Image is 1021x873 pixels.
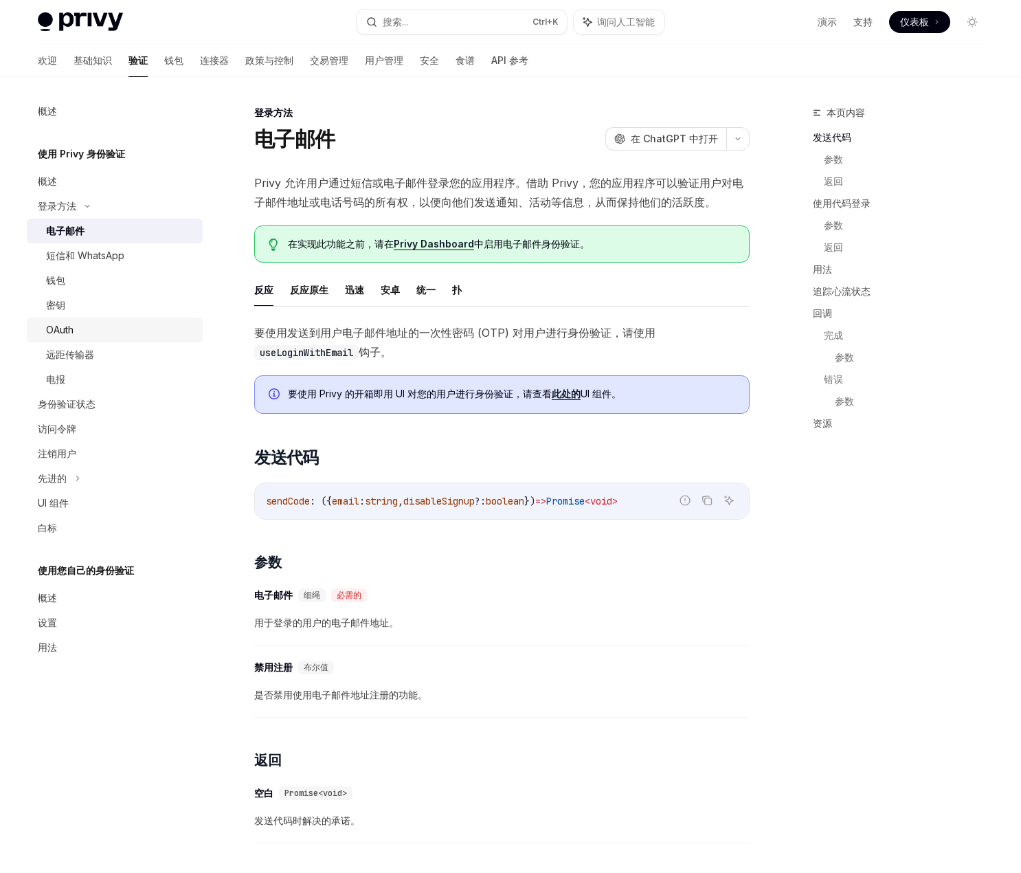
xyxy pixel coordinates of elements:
[365,54,403,66] font: 用户管理
[38,398,96,410] font: 身份验证状态
[359,345,392,359] font: 钩子。
[38,105,57,117] font: 概述
[27,392,203,417] a: 身份验证状态
[365,44,403,77] a: 用户管理
[889,11,950,33] a: 仪表板
[824,148,994,170] a: 参数
[824,241,843,253] font: 返回
[164,54,183,66] font: 钱包
[254,617,399,628] font: 用于登录的用户的电子邮件地址。
[38,423,76,434] font: 访问令牌
[46,274,65,286] font: 钱包
[38,617,57,628] font: 设置
[254,589,293,601] font: 电子邮件
[813,263,832,275] font: 用法
[304,662,328,673] font: 布尔值
[27,367,203,392] a: 电报
[818,15,837,29] a: 演示
[357,10,567,34] button: 搜索...Ctrl+K
[853,16,873,27] font: 支持
[337,590,361,601] font: 必需的
[535,495,546,507] span: =>
[824,153,843,165] font: 参数
[27,219,203,243] a: 电子邮件
[284,788,347,799] font: Promise<void>
[698,491,716,509] button: 复制代码块中的内容
[585,495,590,507] span: <
[416,274,436,306] button: 统一
[254,554,281,571] font: 参数
[304,590,320,601] font: 细绳
[574,10,664,34] button: 询问人工智能
[383,16,408,27] font: 搜索...
[605,127,726,151] button: 在 ChatGPT 中打开
[813,126,994,148] a: 发送代码
[310,44,348,77] a: 交易管理
[290,274,328,306] button: 反应原生
[547,16,559,27] font: +K
[420,54,439,66] font: 安全
[835,351,854,363] font: 参数
[266,495,310,507] span: sendCode
[27,243,203,268] a: 短信和 WhatsApp
[254,107,293,118] font: 登录方法
[254,284,273,296] font: 反应
[491,44,528,77] a: API 参考
[27,342,203,367] a: 远距传输器
[813,285,871,297] font: 追踪心流状态
[245,44,293,77] a: 政策与控制
[456,54,475,66] font: 食谱
[420,44,439,77] a: 安全
[813,131,851,143] font: 发送代码
[824,368,994,390] a: 错误
[552,388,581,399] font: 此处的
[853,15,873,29] a: 支持
[27,441,203,466] a: 注销用户
[27,268,203,293] a: 钱包
[398,495,403,507] span: ,
[38,54,57,66] font: 欢迎
[835,395,854,407] font: 参数
[900,16,929,27] font: 仪表板
[813,280,994,302] a: 追踪心流状态
[631,133,718,144] font: 在 ChatGPT 中打开
[27,610,203,635] a: 设置
[824,329,843,341] font: 完成
[254,326,655,340] font: 要使用发送到用户电子邮件地址的一次性密码 (OTP) 对用户进行身份验证，请使用
[38,175,57,187] font: 概述
[813,417,832,429] font: 资源
[200,44,229,77] a: 连接器
[486,495,524,507] span: boolean
[452,274,462,306] button: 扑
[813,412,994,434] a: 资源
[288,238,394,250] font: 在实现此功能之前，请在
[381,284,400,296] font: 安卓
[597,16,655,27] font: 询问人工智能
[27,169,203,194] a: 概述
[452,284,462,296] font: 扑
[128,44,148,77] a: 验证
[269,388,282,402] svg: 信息
[475,495,486,507] span: ?:
[200,54,229,66] font: 连接器
[38,12,123,32] img: 灯光标志
[824,219,843,231] font: 参数
[290,284,328,296] font: 反应原生
[46,324,74,335] font: OAuth
[27,99,203,124] a: 概述
[38,200,76,212] font: 登录方法
[38,522,57,533] font: 白标
[345,284,364,296] font: 迅速
[365,495,398,507] span: string
[835,346,994,368] a: 参数
[38,472,67,484] font: 先进的
[474,238,590,250] font: 中启用电子邮件身份验证。
[546,495,585,507] span: Promise
[254,815,360,826] font: 发送代码时解决的承诺。
[581,388,621,399] font: UI 组件。
[27,293,203,318] a: 密钥
[824,170,994,192] a: 返回
[381,274,400,306] button: 安卓
[824,324,994,346] a: 完成
[38,44,57,77] a: 欢迎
